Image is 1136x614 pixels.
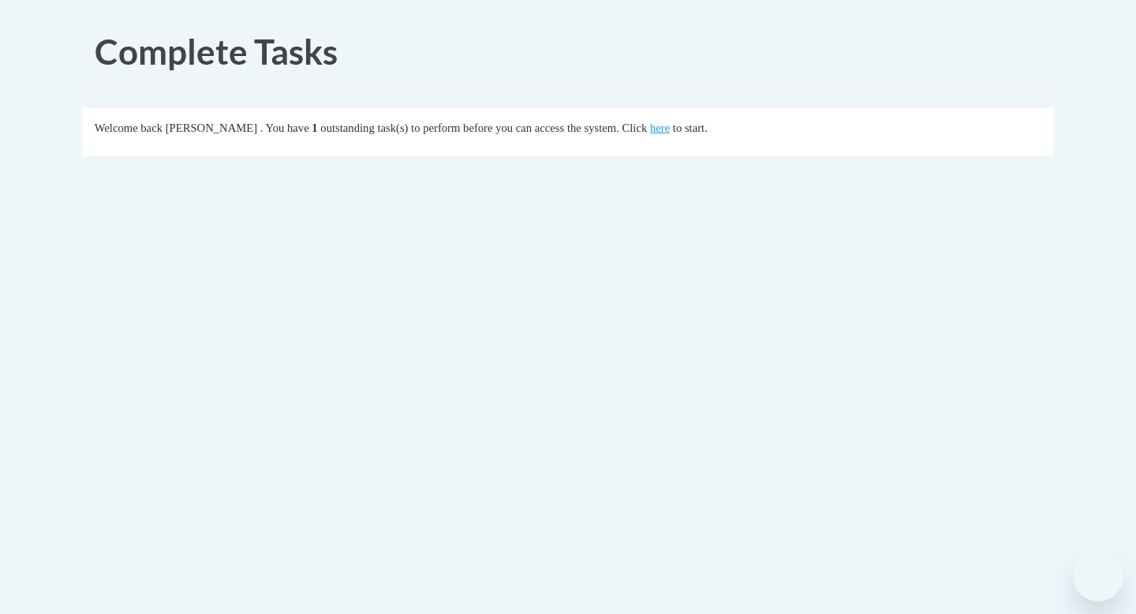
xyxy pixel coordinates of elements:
span: . You have [260,122,309,134]
iframe: Button to launch messaging window [1073,551,1123,601]
span: [PERSON_NAME] [166,122,257,134]
span: 1 [312,122,317,134]
a: here [650,122,670,134]
span: to start. [673,122,708,134]
span: Complete Tasks [95,31,338,72]
span: Welcome back [95,122,163,134]
span: outstanding task(s) to perform before you can access the system. Click [320,122,647,134]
